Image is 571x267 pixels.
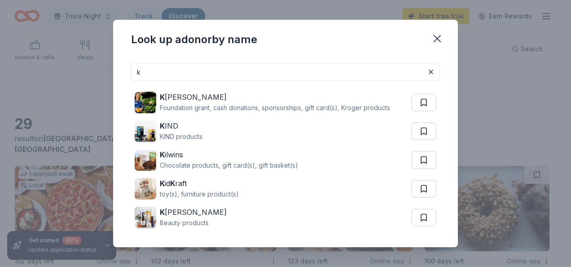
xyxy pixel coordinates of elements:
[160,92,390,102] div: [PERSON_NAME]
[160,178,239,189] div: id raft
[160,208,165,217] strong: K
[160,160,298,171] div: Chocolate products, gift card(s), gift basket(s)
[160,149,298,160] div: ilwins
[160,102,390,113] div: Foundation grant, cash donations, sponsorships, gift card(s), Kroger products
[135,207,156,228] img: Image for Kiehl's
[160,120,202,131] div: IND
[160,131,202,142] div: KIND products
[160,189,239,200] div: toy(s), furniture product(s)
[135,92,156,113] img: Image for Kroger
[135,120,156,142] img: Image for KIND
[160,121,165,130] strong: K
[131,32,257,47] div: Look up a donor by name
[160,207,227,218] div: [PERSON_NAME]
[160,93,165,102] strong: K
[131,63,440,81] input: Search
[170,179,175,188] strong: K
[160,218,227,228] div: Beauty products
[160,179,165,188] strong: K
[135,149,156,171] img: Image for Kilwins
[160,150,165,159] strong: K
[135,178,156,200] img: Image for KidKraft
